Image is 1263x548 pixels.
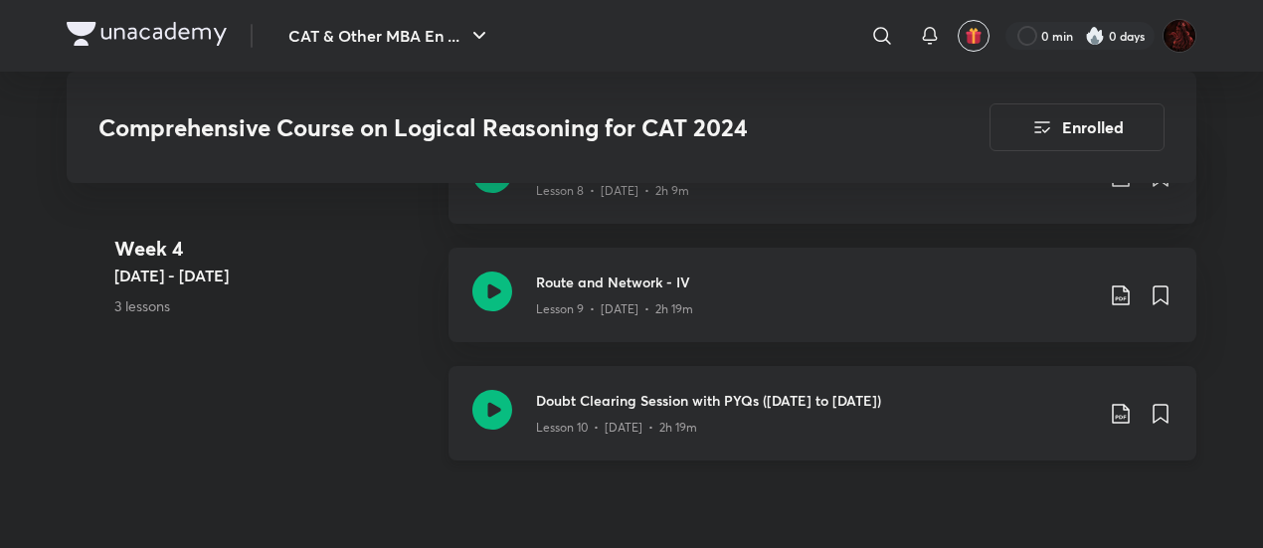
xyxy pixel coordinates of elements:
[449,366,1196,484] a: Doubt Clearing Session with PYQs ([DATE] to [DATE])Lesson 10 • [DATE] • 2h 19m
[965,27,983,45] img: avatar
[67,22,227,46] img: Company Logo
[536,390,1093,411] h3: Doubt Clearing Session with PYQs ([DATE] to [DATE])
[276,16,503,56] button: CAT & Other MBA En ...
[98,113,877,142] h3: Comprehensive Course on Logical Reasoning for CAT 2024
[536,182,689,200] p: Lesson 8 • [DATE] • 2h 9m
[536,300,693,318] p: Lesson 9 • [DATE] • 2h 19m
[990,103,1165,151] button: Enrolled
[114,295,433,316] p: 3 lessons
[114,264,433,287] h5: [DATE] - [DATE]
[536,272,1093,292] h3: Route and Network - IV
[958,20,990,52] button: avatar
[449,129,1196,248] a: Route and Network - IIILesson 8 • [DATE] • 2h 9m
[449,248,1196,366] a: Route and Network - IVLesson 9 • [DATE] • 2h 19m
[1163,19,1196,53] img: Vanshika Rai
[1085,26,1105,46] img: streak
[67,22,227,51] a: Company Logo
[114,234,433,264] h4: Week 4
[536,419,697,437] p: Lesson 10 • [DATE] • 2h 19m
